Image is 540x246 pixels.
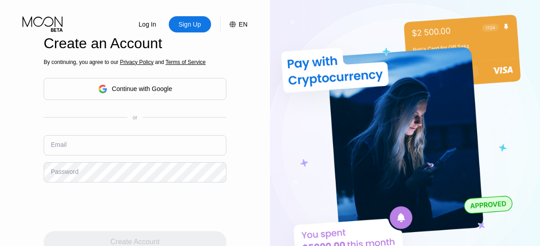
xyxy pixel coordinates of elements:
[126,16,169,32] div: Log In
[239,21,247,28] div: EN
[169,16,211,32] div: Sign Up
[112,85,172,92] div: Continue with Google
[133,114,138,121] div: or
[51,141,67,148] div: Email
[120,59,153,65] span: Privacy Policy
[51,168,78,175] div: Password
[138,20,157,29] div: Log In
[220,16,247,32] div: EN
[44,78,226,100] div: Continue with Google
[166,59,206,65] span: Terms of Service
[44,35,226,52] div: Create an Account
[44,59,226,65] div: By continuing, you agree to our
[44,189,180,224] iframe: reCAPTCHA
[178,20,202,29] div: Sign Up
[153,59,166,65] span: and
